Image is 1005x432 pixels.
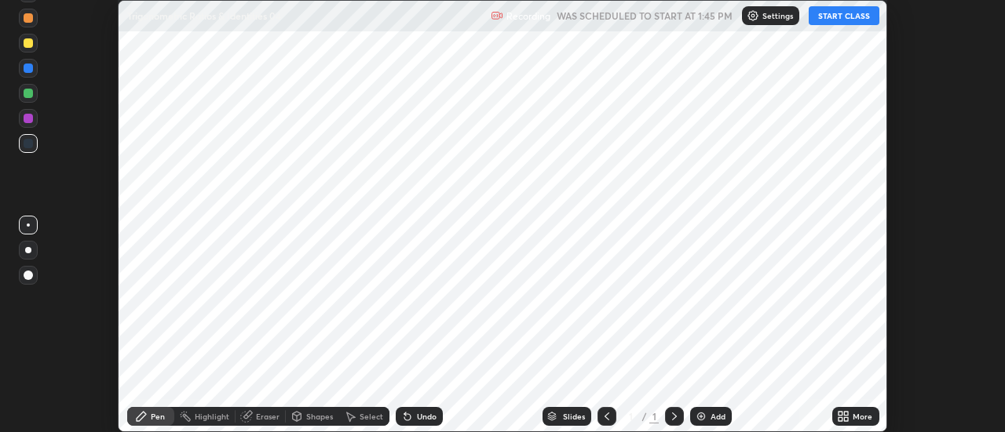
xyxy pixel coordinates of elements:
p: Settings [762,12,793,20]
div: Add [711,412,725,420]
div: / [641,412,646,421]
div: Slides [563,412,585,420]
p: Trigonometric Ratios & Identities 04 [127,9,281,22]
img: class-settings-icons [747,9,759,22]
button: START CLASS [809,6,879,25]
div: Undo [417,412,437,420]
div: Select [360,412,383,420]
div: Shapes [306,412,333,420]
div: Eraser [256,412,280,420]
div: More [853,412,872,420]
img: recording.375f2c34.svg [491,9,503,22]
div: Highlight [195,412,229,420]
img: add-slide-button [695,410,707,423]
h5: WAS SCHEDULED TO START AT 1:45 PM [557,9,733,23]
div: 1 [623,412,638,421]
p: Recording [506,10,550,22]
div: 1 [649,409,659,423]
div: Pen [151,412,165,420]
